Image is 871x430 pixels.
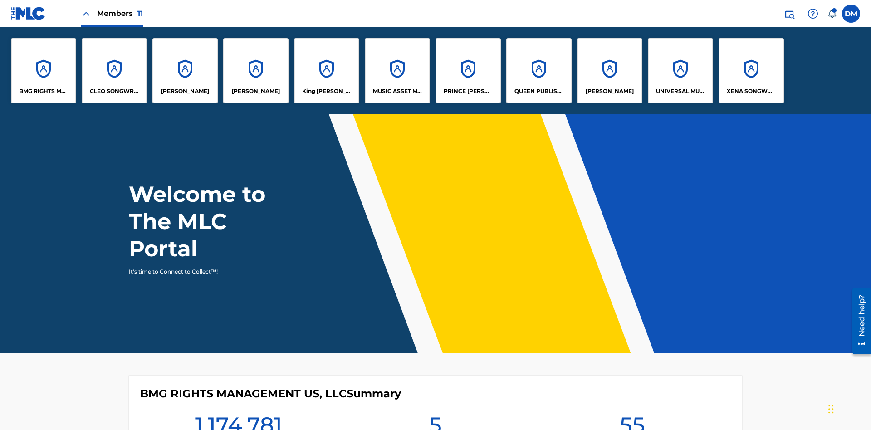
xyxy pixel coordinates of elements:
img: Close [81,8,92,19]
div: Drag [828,396,834,423]
div: User Menu [842,5,860,23]
p: UNIVERSAL MUSIC PUB GROUP [656,87,705,95]
iframe: Resource Center [846,284,871,359]
p: MUSIC ASSET MANAGEMENT (MAM) [373,87,422,95]
h1: Welcome to The MLC Portal [129,181,298,262]
img: help [807,8,818,19]
a: AccountsXENA SONGWRITER [719,38,784,103]
img: MLC Logo [11,7,46,20]
p: XENA SONGWRITER [727,87,776,95]
a: AccountsPRINCE [PERSON_NAME] [435,38,501,103]
a: AccountsUNIVERSAL MUSIC PUB GROUP [648,38,713,103]
p: PRINCE MCTESTERSON [444,87,493,95]
span: Members [97,8,143,19]
a: AccountsQUEEN PUBLISHA [506,38,572,103]
a: AccountsBMG RIGHTS MANAGEMENT US, LLC [11,38,76,103]
p: ELVIS COSTELLO [161,87,209,95]
a: Accounts[PERSON_NAME] [223,38,289,103]
p: EYAMA MCSINGER [232,87,280,95]
a: AccountsMUSIC ASSET MANAGEMENT (MAM) [365,38,430,103]
a: Accounts[PERSON_NAME] [152,38,218,103]
a: Accounts[PERSON_NAME] [577,38,642,103]
span: 11 [137,9,143,18]
img: search [784,8,795,19]
h4: BMG RIGHTS MANAGEMENT US, LLC [140,387,401,401]
a: AccountsKing [PERSON_NAME] [294,38,359,103]
p: CLEO SONGWRITER [90,87,139,95]
a: AccountsCLEO SONGWRITER [82,38,147,103]
div: Notifications [827,9,837,18]
div: Help [804,5,822,23]
p: RONALD MCTESTERSON [586,87,634,95]
p: It's time to Connect to Collect™! [129,268,286,276]
p: QUEEN PUBLISHA [514,87,564,95]
p: BMG RIGHTS MANAGEMENT US, LLC [19,87,69,95]
iframe: Chat Widget [826,386,871,430]
a: Public Search [780,5,798,23]
p: King McTesterson [302,87,352,95]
